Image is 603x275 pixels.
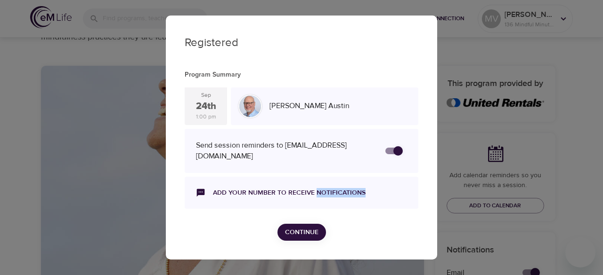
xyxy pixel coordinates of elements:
div: Send session reminders to [EMAIL_ADDRESS][DOMAIN_NAME] [196,140,376,162]
span: Continue [285,227,318,238]
div: 24th [196,100,216,113]
a: Add your number to receive notifications [213,188,366,197]
p: Program Summary [185,70,418,80]
button: Continue [277,224,326,241]
p: Registered [185,34,418,51]
div: 1:00 pm [196,113,216,121]
div: [PERSON_NAME] Austin [266,97,415,115]
div: Sep [201,91,211,99]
